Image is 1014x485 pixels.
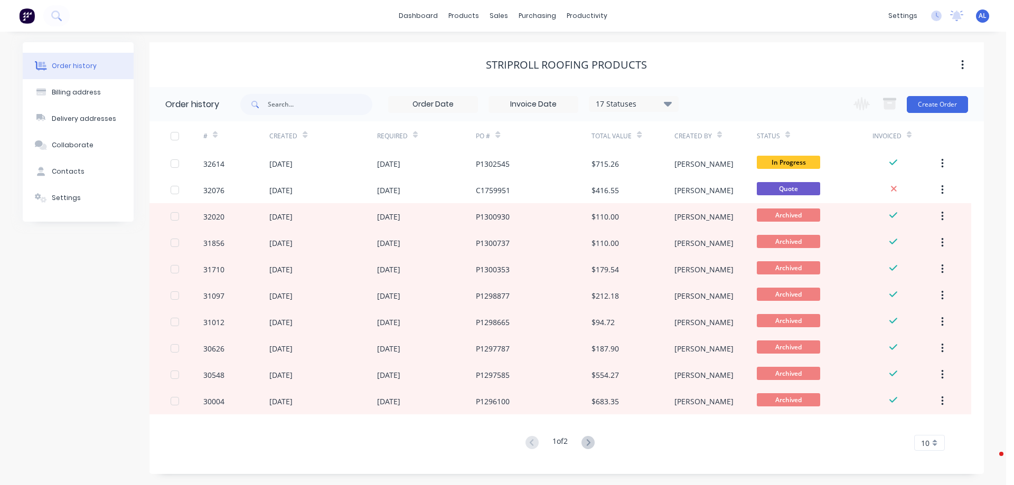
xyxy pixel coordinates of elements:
[393,8,443,24] a: dashboard
[591,317,615,328] div: $94.72
[377,343,400,354] div: [DATE]
[591,185,619,196] div: $416.55
[377,317,400,328] div: [DATE]
[203,131,208,141] div: #
[443,8,484,24] div: products
[674,369,734,381] div: [PERSON_NAME]
[674,264,734,275] div: [PERSON_NAME]
[757,261,820,274] span: Archived
[203,290,224,301] div: 31097
[377,158,400,169] div: [DATE]
[269,131,297,141] div: Created
[377,121,476,150] div: Required
[52,193,81,203] div: Settings
[268,94,372,115] input: Search...
[52,114,116,123] div: Delivery addresses
[757,121,872,150] div: Status
[591,396,619,407] div: $683.35
[377,237,400,249] div: [DATE]
[591,211,619,222] div: $110.00
[757,235,820,248] span: Archived
[674,290,734,301] div: [PERSON_NAME]
[674,211,734,222] div: [PERSON_NAME]
[203,121,269,150] div: #
[377,369,400,381] div: [DATE]
[674,158,734,169] div: [PERSON_NAME]
[23,106,134,132] button: Delivery addresses
[591,237,619,249] div: $110.00
[476,343,510,354] div: P1297787
[476,131,490,141] div: PO #
[476,185,510,196] div: C1759951
[377,396,400,407] div: [DATE]
[269,369,293,381] div: [DATE]
[269,396,293,407] div: [DATE]
[591,158,619,169] div: $715.26
[269,185,293,196] div: [DATE]
[203,396,224,407] div: 30004
[674,317,734,328] div: [PERSON_NAME]
[757,393,820,406] span: Archived
[484,8,513,24] div: sales
[476,158,510,169] div: P1302545
[203,264,224,275] div: 31710
[591,264,619,275] div: $179.54
[52,88,101,97] div: Billing address
[377,211,400,222] div: [DATE]
[757,156,820,169] span: In Progress
[203,317,224,328] div: 31012
[979,11,987,21] span: AL
[872,131,902,141] div: Invoiced
[591,131,632,141] div: Total Value
[203,237,224,249] div: 31856
[757,288,820,301] span: Archived
[203,343,224,354] div: 30626
[52,167,84,176] div: Contacts
[757,208,820,222] span: Archived
[23,79,134,106] button: Billing address
[269,158,293,169] div: [DATE]
[52,140,93,150] div: Collaborate
[872,121,938,150] div: Invoiced
[591,290,619,301] div: $212.18
[476,211,510,222] div: P1300930
[883,8,923,24] div: settings
[23,185,134,211] button: Settings
[757,367,820,380] span: Archived
[486,59,647,71] div: STRIPROLL ROOFING PRODUCTS
[674,343,734,354] div: [PERSON_NAME]
[269,343,293,354] div: [DATE]
[476,396,510,407] div: P1296100
[23,132,134,158] button: Collaborate
[203,185,224,196] div: 32076
[978,449,1003,474] iframe: Intercom live chat
[674,185,734,196] div: [PERSON_NAME]
[757,314,820,327] span: Archived
[674,131,712,141] div: Created By
[674,396,734,407] div: [PERSON_NAME]
[269,264,293,275] div: [DATE]
[921,438,929,449] span: 10
[561,8,613,24] div: productivity
[476,317,510,328] div: P1298665
[23,158,134,185] button: Contacts
[377,264,400,275] div: [DATE]
[476,369,510,381] div: P1297585
[377,131,408,141] div: Required
[203,369,224,381] div: 30548
[269,211,293,222] div: [DATE]
[165,98,219,111] div: Order history
[269,121,377,150] div: Created
[476,121,591,150] div: PO #
[552,435,568,451] div: 1 of 2
[23,53,134,79] button: Order history
[591,121,674,150] div: Total Value
[513,8,561,24] div: purchasing
[589,98,678,110] div: 17 Statuses
[269,317,293,328] div: [DATE]
[674,237,734,249] div: [PERSON_NAME]
[377,290,400,301] div: [DATE]
[269,290,293,301] div: [DATE]
[489,97,578,112] input: Invoice Date
[591,343,619,354] div: $187.90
